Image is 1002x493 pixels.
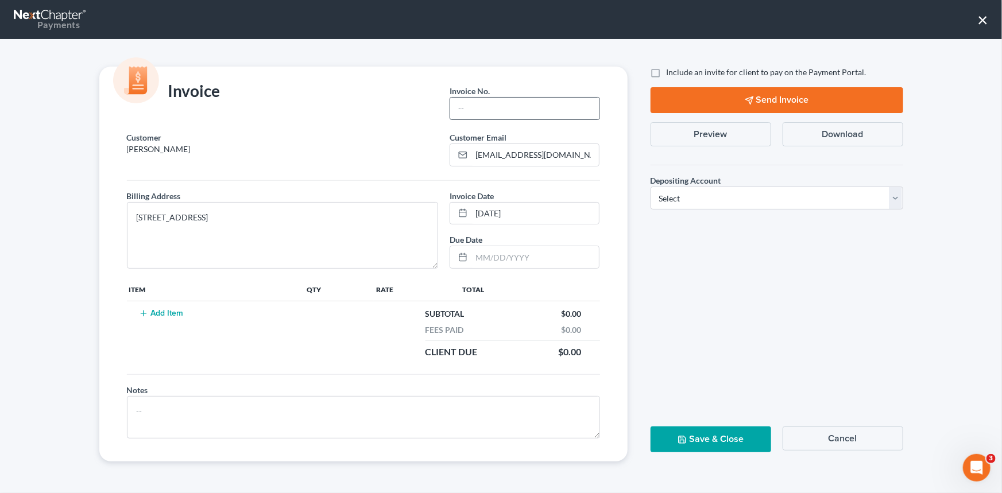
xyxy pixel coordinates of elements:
span: Billing Address [127,191,181,201]
span: Include an invite for client to pay on the Payment Portal. [667,67,866,77]
button: Preview [651,122,771,146]
span: Invoice Date [450,191,494,201]
div: Invoice [121,80,226,103]
span: 3 [986,454,996,463]
div: $0.00 [553,346,587,359]
label: Customer [127,131,162,143]
button: Save & Close [651,426,771,452]
th: Item [127,278,305,301]
input: -- [450,98,599,119]
iframe: Intercom live chat [963,454,991,482]
span: Customer Email [450,133,506,142]
div: Fees Paid [420,324,470,336]
span: Depositing Account [651,176,721,185]
label: Due Date [450,234,482,246]
button: × [977,10,988,29]
input: Enter email... [471,144,599,166]
div: Subtotal [420,308,470,320]
th: Rate [374,278,454,301]
div: $0.00 [556,308,587,320]
button: Cancel [783,426,903,451]
input: MM/DD/YYYY [471,246,599,268]
a: Payments [14,6,87,33]
button: Download [783,122,903,146]
th: Qty [304,278,373,301]
span: Invoice No. [450,86,490,96]
p: [PERSON_NAME] [127,143,439,155]
img: icon-money-cc55cd5b71ee43c44ef0efbab91310903cbf28f8221dba23c0d5ca797e203e98.svg [113,57,159,103]
input: MM/DD/YYYY [471,203,599,224]
div: Client Due [420,346,483,359]
th: Total [453,278,599,301]
label: Notes [127,384,148,396]
div: $0.00 [556,324,587,336]
button: Send Invoice [651,87,903,113]
div: Payments [14,18,80,31]
button: Add Item [136,309,187,318]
